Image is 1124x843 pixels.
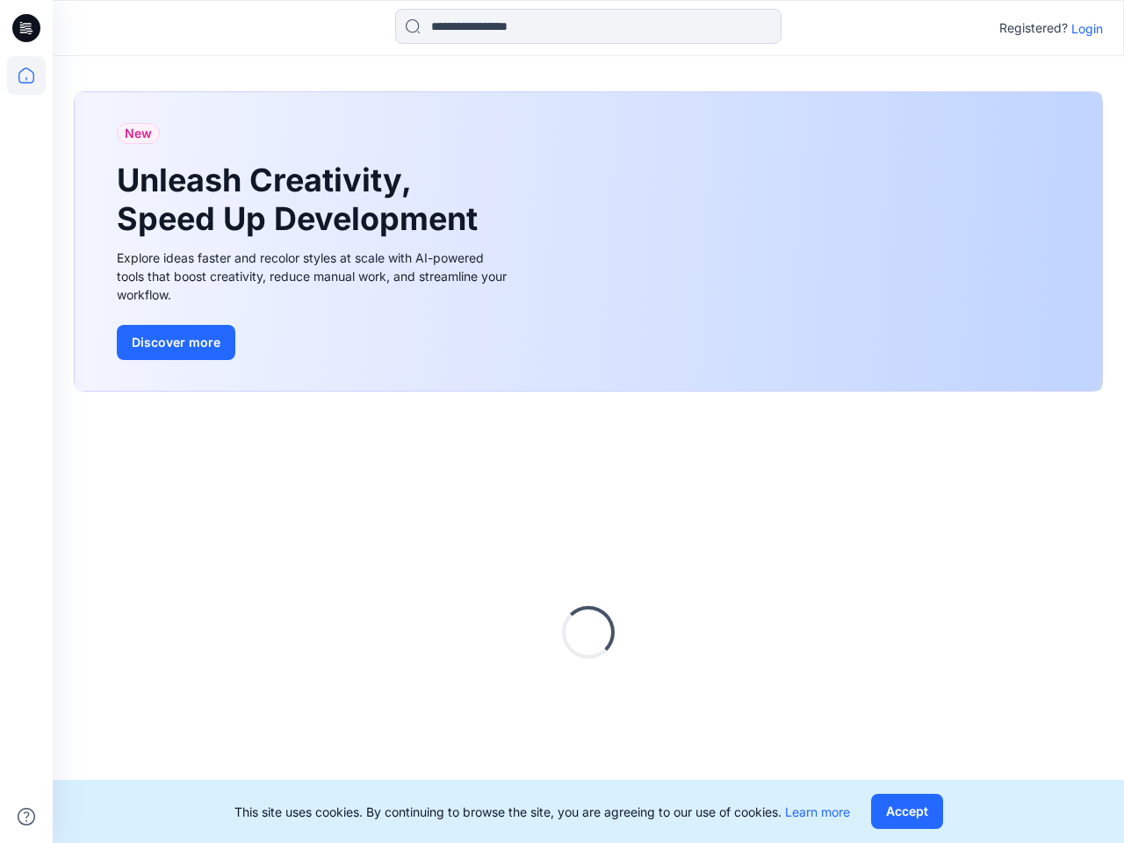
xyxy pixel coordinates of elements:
p: Login [1071,19,1103,38]
a: Discover more [117,325,512,360]
p: This site uses cookies. By continuing to browse the site, you are agreeing to our use of cookies. [234,803,850,821]
button: Accept [871,794,943,829]
button: Discover more [117,325,235,360]
div: Explore ideas faster and recolor styles at scale with AI-powered tools that boost creativity, red... [117,249,512,304]
span: New [125,123,152,144]
p: Registered? [999,18,1068,39]
a: Learn more [785,804,850,819]
h1: Unleash Creativity, Speed Up Development [117,162,486,237]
